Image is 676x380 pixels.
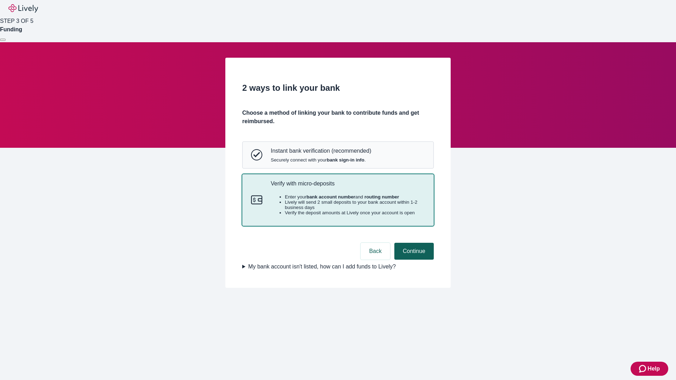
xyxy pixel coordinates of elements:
button: Micro-depositsVerify with micro-depositsEnter yourbank account numberand routing numberLively wil... [243,175,433,226]
svg: Micro-deposits [251,194,262,205]
p: Verify with micro-deposits [271,180,425,187]
button: Instant bank verificationInstant bank verification (recommended)Securely connect with yourbank si... [243,142,433,168]
button: Back [361,243,390,260]
strong: bank account number [307,194,356,199]
summary: My bank account isn't listed, how can I add funds to Lively? [242,262,434,271]
li: Verify the deposit amounts at Lively once your account is open [285,210,425,215]
svg: Instant bank verification [251,149,262,160]
strong: routing number [364,194,399,199]
p: Instant bank verification (recommended) [271,147,371,154]
img: Lively [8,4,38,13]
button: Continue [394,243,434,260]
span: Securely connect with your . [271,157,371,163]
strong: bank sign-in info [327,157,364,163]
h2: 2 ways to link your bank [242,82,434,94]
span: Help [647,365,660,373]
li: Lively will send 2 small deposits to your bank account within 1-2 business days [285,199,425,210]
h4: Choose a method of linking your bank to contribute funds and get reimbursed. [242,109,434,126]
svg: Zendesk support icon [639,365,647,373]
button: Zendesk support iconHelp [631,362,668,376]
li: Enter your and [285,194,425,199]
